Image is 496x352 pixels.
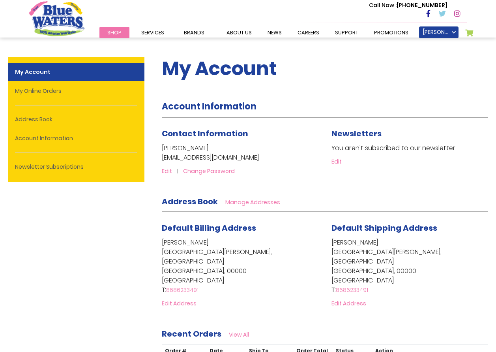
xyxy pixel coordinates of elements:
p: [PERSON_NAME] [EMAIL_ADDRESS][DOMAIN_NAME] [162,143,318,162]
span: Call Now : [369,1,397,9]
a: Account Information [8,130,144,147]
a: [PERSON_NAME] [419,26,459,38]
a: Edit [162,167,182,175]
strong: Address Book [162,196,218,207]
span: Edit [162,167,172,175]
span: Services [141,29,164,36]
span: Default Billing Address [162,222,256,233]
a: Promotions [366,27,416,38]
a: Address Book [8,111,144,128]
strong: My Account [8,63,144,81]
a: Newsletter Subscriptions [8,158,144,176]
a: Change Password [183,167,235,175]
a: store logo [29,1,84,36]
a: News [260,27,290,38]
a: careers [290,27,327,38]
span: My Account [162,55,277,82]
a: about us [219,27,260,38]
a: My Online Orders [8,82,144,100]
span: Contact Information [162,128,248,139]
address: [PERSON_NAME] [GEOGRAPHIC_DATA][PERSON_NAME], [GEOGRAPHIC_DATA] [GEOGRAPHIC_DATA], 00000 [GEOGRAP... [162,238,318,295]
a: support [327,27,366,38]
a: Edit [331,158,342,166]
span: Default Shipping Address [331,222,437,233]
address: [PERSON_NAME] [GEOGRAPHIC_DATA][PERSON_NAME], [GEOGRAPHIC_DATA] [GEOGRAPHIC_DATA], 00000 [GEOGRAP... [331,238,488,295]
p: You aren't subscribed to our newsletter. [331,143,488,153]
span: Shop [107,29,122,36]
a: Edit Address [162,299,197,307]
span: Brands [184,29,204,36]
a: 8686233491 [166,286,198,294]
a: 8686233491 [336,286,368,294]
p: [PHONE_NUMBER] [369,1,447,9]
a: View All [229,331,249,339]
a: Manage Addresses [225,198,280,206]
strong: Account Information [162,100,256,113]
a: Edit Address [331,299,366,307]
span: Newsletters [331,128,382,139]
strong: Recent Orders [162,328,221,339]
